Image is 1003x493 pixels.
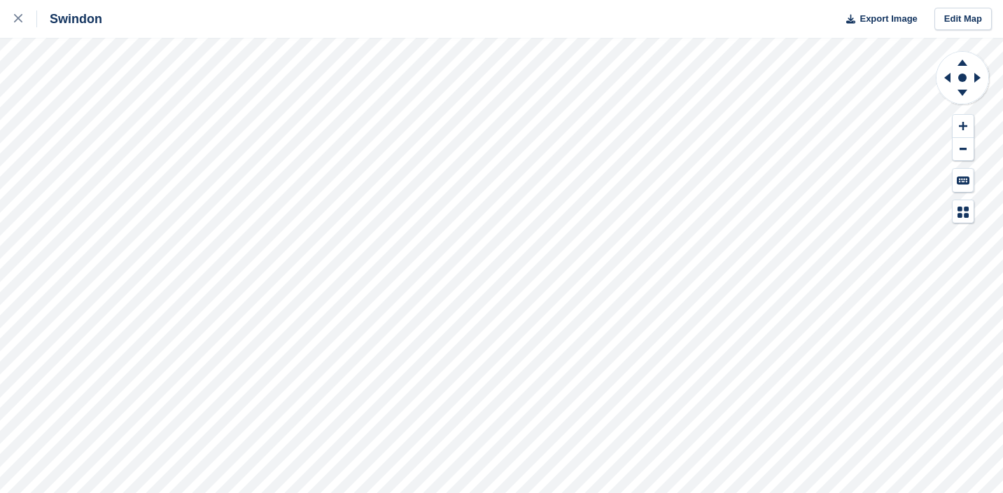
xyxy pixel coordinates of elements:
button: Map Legend [953,200,974,223]
a: Edit Map [934,8,992,31]
span: Export Image [860,12,917,26]
button: Zoom Out [953,138,974,161]
div: Swindon [37,11,102,27]
button: Zoom In [953,115,974,138]
button: Keyboard Shortcuts [953,169,974,192]
button: Export Image [838,8,918,31]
